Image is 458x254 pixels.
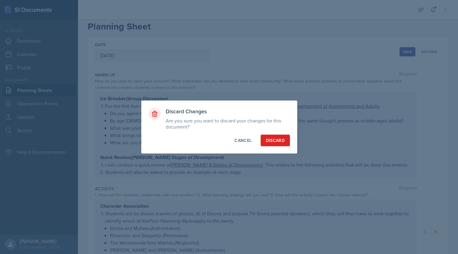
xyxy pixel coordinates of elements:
button: Cancel [229,135,257,146]
div: Discard [266,137,285,143]
div: Cancel [234,137,252,143]
button: Discard [261,135,290,146]
p: Are you sure you want to discard your changes for this document? [166,118,290,130]
h3: Discard Changes [166,108,290,115]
